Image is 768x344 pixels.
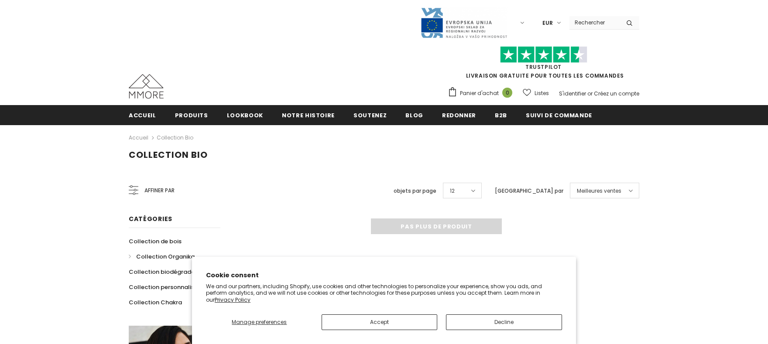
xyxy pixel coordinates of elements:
span: Collection de bois [129,237,182,245]
h2: Cookie consent [206,271,562,280]
button: Decline [446,314,562,330]
span: Collection personnalisée [129,283,201,291]
span: 12 [450,187,455,195]
span: Panier d'achat [460,89,499,98]
a: soutenez [353,105,387,125]
a: Accueil [129,133,148,143]
p: We and our partners, including Shopify, use cookies and other technologies to personalize your ex... [206,283,562,303]
a: Blog [405,105,423,125]
img: Faites confiance aux étoiles pilotes [500,46,587,63]
a: Collection de bois [129,234,182,249]
label: objets par page [394,187,436,195]
a: Créez un compte [594,90,639,97]
span: Manage preferences [232,318,287,326]
a: Redonner [442,105,476,125]
a: TrustPilot [525,63,562,71]
span: Listes [535,89,549,98]
button: Manage preferences [206,314,313,330]
a: Listes [523,85,549,101]
span: Affiner par [144,186,175,195]
span: 0 [502,88,512,98]
a: S'identifier [559,90,586,97]
a: Javni Razpis [420,19,507,26]
span: Collection Chakra [129,298,182,307]
a: Collection personnalisée [129,279,201,295]
a: Suivi de commande [526,105,592,125]
span: Blog [405,111,423,119]
span: Accueil [129,111,156,119]
img: Cas MMORE [129,74,164,99]
span: EUR [542,19,553,27]
span: Meilleures ventes [577,187,621,195]
input: Search Site [569,16,620,29]
span: Redonner [442,111,476,119]
span: LIVRAISON GRATUITE POUR TOUTES LES COMMANDES [448,50,639,79]
a: Panier d'achat 0 [448,87,517,100]
a: Lookbook [227,105,263,125]
span: Catégories [129,215,172,223]
a: Accueil [129,105,156,125]
a: B2B [495,105,507,125]
label: [GEOGRAPHIC_DATA] par [495,187,563,195]
span: Lookbook [227,111,263,119]
span: Notre histoire [282,111,335,119]
a: Collection Bio [157,134,193,141]
button: Accept [322,314,438,330]
a: Notre histoire [282,105,335,125]
a: Collection Organika [129,249,195,264]
a: Collection biodégradable [129,264,204,279]
a: Privacy Policy [215,296,250,303]
span: or [587,90,593,97]
span: Collection Bio [129,149,208,161]
span: Suivi de commande [526,111,592,119]
img: Javni Razpis [420,7,507,39]
span: Produits [175,111,208,119]
span: Collection Organika [136,252,195,261]
span: soutenez [353,111,387,119]
a: Produits [175,105,208,125]
span: B2B [495,111,507,119]
span: Collection biodégradable [129,268,204,276]
a: Collection Chakra [129,295,182,310]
